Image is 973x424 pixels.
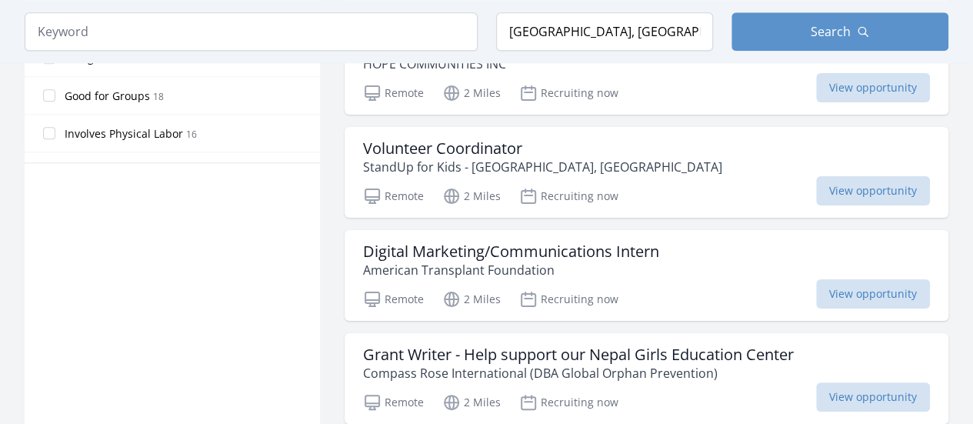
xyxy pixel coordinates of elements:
[442,290,501,309] p: 2 Miles
[816,382,930,412] span: View opportunity
[65,88,150,104] span: Good for Groups
[345,24,948,115] a: Period Kits HOPE COMMUNITIES INC Remote 2 Miles Recruiting now View opportunity
[65,126,183,142] span: Involves Physical Labor
[442,84,501,102] p: 2 Miles
[363,55,506,73] p: HOPE COMMUNITIES INC
[153,90,164,103] span: 18
[816,279,930,309] span: View opportunity
[345,127,948,218] a: Volunteer Coordinator StandUp for Kids - [GEOGRAPHIC_DATA], [GEOGRAPHIC_DATA] Remote 2 Miles Recr...
[186,128,197,141] span: 16
[519,187,618,205] p: Recruiting now
[442,187,501,205] p: 2 Miles
[731,12,948,51] button: Search
[442,393,501,412] p: 2 Miles
[25,12,478,51] input: Keyword
[363,346,794,364] h3: Grant Writer - Help support our Nepal Girls Education Center
[519,393,618,412] p: Recruiting now
[345,230,948,321] a: Digital Marketing/Communications Intern American Transplant Foundation Remote 2 Miles Recruiting ...
[363,290,424,309] p: Remote
[363,261,659,279] p: American Transplant Foundation
[43,89,55,102] input: Good for Groups 18
[345,333,948,424] a: Grant Writer - Help support our Nepal Girls Education Center Compass Rose International (DBA Glob...
[363,84,424,102] p: Remote
[363,158,722,176] p: StandUp for Kids - [GEOGRAPHIC_DATA], [GEOGRAPHIC_DATA]
[43,127,55,139] input: Involves Physical Labor 16
[496,12,713,51] input: Location
[363,393,424,412] p: Remote
[363,187,424,205] p: Remote
[519,84,618,102] p: Recruiting now
[519,290,618,309] p: Recruiting now
[816,73,930,102] span: View opportunity
[363,139,722,158] h3: Volunteer Coordinator
[363,242,659,261] h3: Digital Marketing/Communications Intern
[363,364,794,382] p: Compass Rose International (DBA Global Orphan Prevention)
[811,22,851,41] span: Search
[816,176,930,205] span: View opportunity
